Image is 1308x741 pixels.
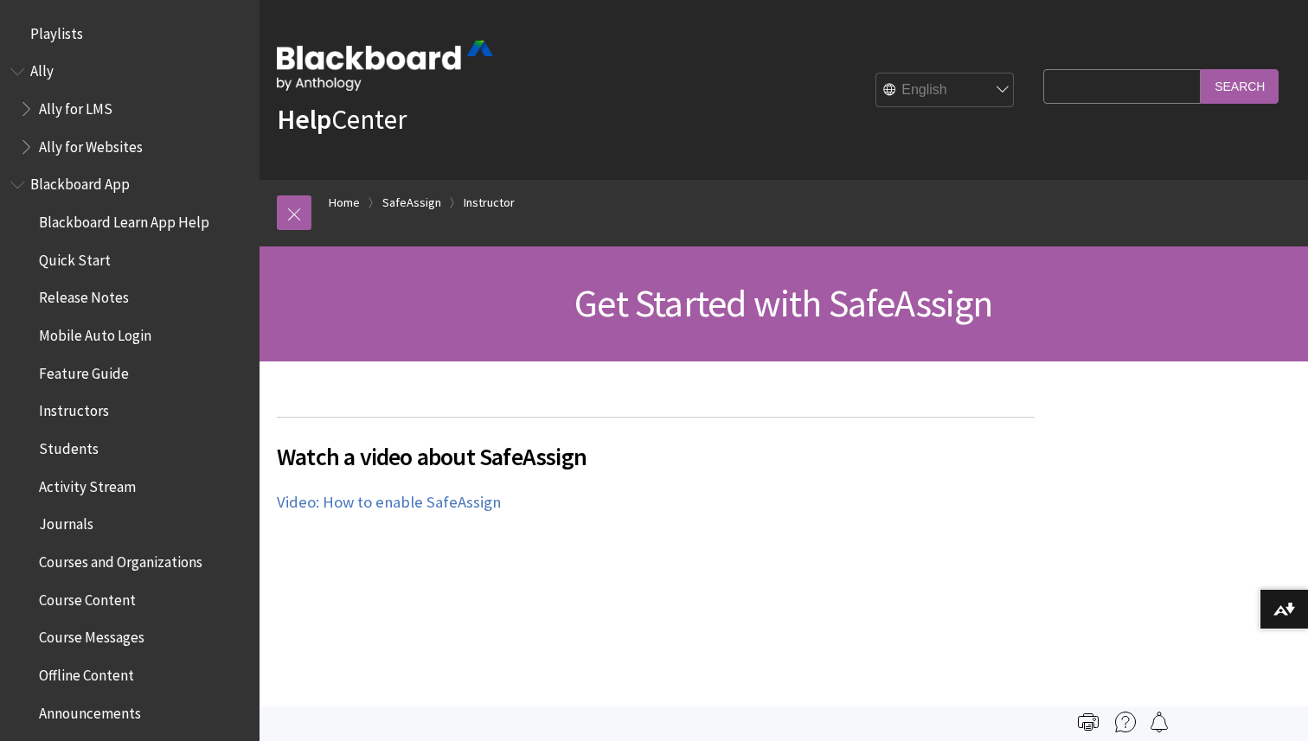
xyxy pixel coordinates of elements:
[39,94,112,118] span: Ally for LMS
[30,57,54,80] span: Ally
[277,41,493,91] img: Blackboard by Anthology
[277,102,407,137] a: HelpCenter
[277,492,501,513] a: Video: How to enable SafeAssign
[39,585,136,609] span: Course Content
[464,192,515,214] a: Instructor
[574,279,992,327] span: Get Started with SafeAssign
[1115,712,1136,732] img: More help
[1078,712,1099,732] img: Print
[10,57,249,162] nav: Book outline for Anthology Ally Help
[277,102,331,137] strong: Help
[39,510,93,533] span: Journals
[329,192,360,214] a: Home
[39,661,134,684] span: Offline Content
[382,192,441,214] a: SafeAssign
[39,547,202,571] span: Courses and Organizations
[39,321,151,344] span: Mobile Auto Login
[10,19,249,48] nav: Book outline for Playlists
[39,246,111,269] span: Quick Start
[30,19,83,42] span: Playlists
[39,284,129,307] span: Release Notes
[1149,712,1170,732] img: Follow this page
[39,208,209,231] span: Blackboard Learn App Help
[39,472,136,495] span: Activity Stream
[39,434,99,457] span: Students
[39,132,143,156] span: Ally for Websites
[39,397,109,420] span: Instructors
[39,699,141,722] span: Announcements
[277,438,1035,475] span: Watch a video about SafeAssign
[39,623,144,647] span: Course Messages
[876,73,1015,108] select: Site Language Selector
[30,170,130,194] span: Blackboard App
[39,359,129,382] span: Feature Guide
[1201,69,1279,103] input: Search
